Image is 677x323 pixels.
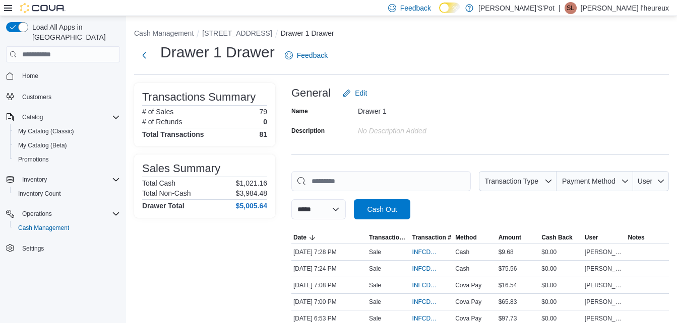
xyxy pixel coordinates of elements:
[412,246,452,258] button: INFCDW-9738
[259,108,267,116] p: 79
[263,118,267,126] p: 0
[18,174,51,186] button: Inventory
[6,64,120,282] nav: Complex example
[2,207,124,221] button: Operations
[14,125,78,137] a: My Catalog (Classic)
[291,279,367,291] div: [DATE] 7:08 PM
[281,29,334,37] button: Drawer 1 Drawer
[22,176,47,184] span: Inventory
[14,139,71,151] a: My Catalog (Beta)
[455,281,481,289] span: Cova Pay
[142,108,173,116] h6: # of Sales
[455,265,469,273] span: Cash
[142,179,175,187] h6: Total Cash
[369,314,381,322] p: Sale
[291,127,325,135] label: Description
[18,69,120,82] span: Home
[628,233,644,241] span: Notes
[638,177,653,185] span: User
[633,171,669,191] button: User
[18,224,69,232] span: Cash Management
[369,265,381,273] p: Sale
[355,88,367,98] span: Edit
[18,174,120,186] span: Inventory
[22,245,44,253] span: Settings
[412,263,452,275] button: INFCDW-9737
[236,202,267,210] h4: $5,005.64
[585,298,624,306] span: [PERSON_NAME] l'heureux
[539,263,583,275] div: $0.00
[281,45,332,65] a: Feedback
[412,314,442,322] span: INFCDW-9734
[22,210,52,218] span: Operations
[354,199,410,219] button: Cash Out
[18,141,67,149] span: My Catalog (Beta)
[369,248,381,256] p: Sale
[22,113,43,121] span: Catalog
[20,3,66,13] img: Cova
[367,204,397,214] span: Cash Out
[455,298,481,306] span: Cova Pay
[18,208,56,220] button: Operations
[497,231,540,244] button: Amount
[499,233,521,241] span: Amount
[412,281,442,289] span: INFCDW-9736
[18,190,61,198] span: Inventory Count
[585,233,598,241] span: User
[291,87,331,99] h3: General
[142,189,191,197] h6: Total Non-Cash
[541,233,572,241] span: Cash Back
[142,91,256,103] h3: Transactions Summary
[412,279,452,291] button: INFCDW-9736
[297,50,328,60] span: Feedback
[484,177,538,185] span: Transaction Type
[291,171,471,191] input: This is a search bar. As you type, the results lower in the page will automatically filter.
[455,248,469,256] span: Cash
[134,28,669,40] nav: An example of EuiBreadcrumbs
[10,124,124,138] button: My Catalog (Classic)
[142,163,220,175] h3: Sales Summary
[142,130,204,138] h4: Total Transactions
[291,246,367,258] div: [DATE] 7:28 PM
[499,265,517,273] span: $75.56
[2,173,124,187] button: Inventory
[142,202,184,210] h4: Drawer Total
[18,111,120,123] span: Catalog
[259,130,267,138] h4: 81
[14,125,120,137] span: My Catalog (Classic)
[455,233,477,241] span: Method
[583,231,626,244] button: User
[565,2,577,14] div: samantha l'heureux
[18,208,120,220] span: Operations
[455,314,481,322] span: Cova Pay
[18,90,120,103] span: Customers
[369,233,408,241] span: Transaction Type
[134,45,154,65] button: Next
[439,3,460,13] input: Dark Mode
[22,72,38,80] span: Home
[142,118,182,126] h6: # of Refunds
[499,281,517,289] span: $16.54
[499,314,517,322] span: $97.73
[400,3,431,13] span: Feedback
[18,127,74,135] span: My Catalog (Classic)
[585,314,624,322] span: [PERSON_NAME] l'heureux
[18,155,49,164] span: Promotions
[562,177,616,185] span: Payment Method
[453,231,497,244] button: Method
[28,22,120,42] span: Load All Apps in [GEOGRAPHIC_DATA]
[367,231,410,244] button: Transaction Type
[626,231,669,244] button: Notes
[10,138,124,152] button: My Catalog (Beta)
[567,2,574,14] span: sl
[358,123,493,135] div: No Description added
[2,241,124,256] button: Settings
[557,171,633,191] button: Payment Method
[559,2,561,14] p: |
[18,111,47,123] button: Catalog
[14,188,65,200] a: Inventory Count
[291,263,367,275] div: [DATE] 7:24 PM
[2,110,124,124] button: Catalog
[412,296,452,308] button: INFCDW-9735
[479,171,557,191] button: Transaction Type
